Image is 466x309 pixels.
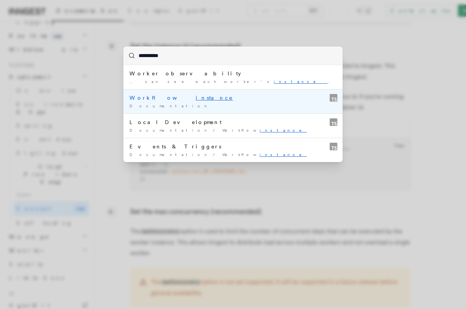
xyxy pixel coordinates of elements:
span: Workflow [222,152,307,157]
span: / [213,152,219,157]
div: Worker observability [129,70,337,77]
span: / [213,128,219,132]
div: Events & Triggers [129,143,337,150]
div: Local Development [129,118,337,126]
div: Workflow [129,94,337,102]
div: … can see each worker's , connection status, connected … [129,79,337,84]
span: Workflow [222,128,307,132]
mark: instance [260,128,307,132]
mark: instance [260,152,307,157]
mark: instance id [274,79,342,84]
span: Documentation [129,152,210,157]
span: Documentation [129,128,210,132]
mark: instance [196,95,233,101]
span: Documentation [129,104,210,108]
